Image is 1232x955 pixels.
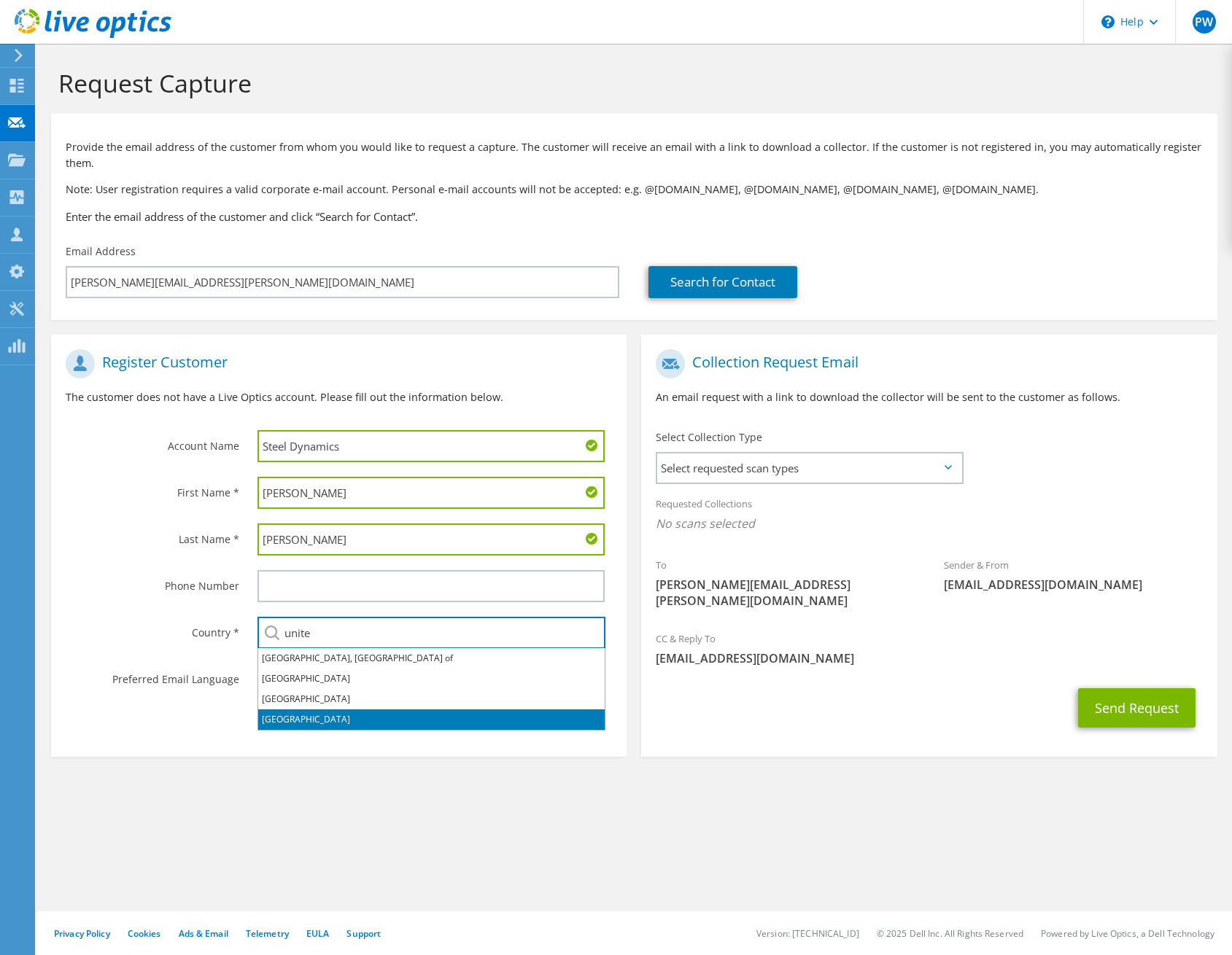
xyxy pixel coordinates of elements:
[944,577,1203,593] span: [EMAIL_ADDRESS][DOMAIN_NAME]
[657,453,961,483] span: Select requested scan types
[1041,927,1214,940] li: Powered by Live Optics, a Dell Technology
[641,488,1217,542] div: Requested Collections
[656,515,1202,531] span: No scans selected
[66,208,1203,225] h3: Enter the email address of the customer and click “Search for Contact”.
[877,927,1023,940] li: © 2025 Dell Inc. All Rights Reserved
[258,709,605,730] li: [GEOGRAPHIC_DATA]
[66,389,612,405] p: The customer does not have a Live Optics account. Please fill out the information below.
[1078,688,1196,728] button: Send Request
[66,663,239,687] label: Preferred Email Language
[648,266,797,298] a: Search for Contact
[756,927,859,940] li: Version: [TECHNICAL_ID]
[246,927,289,940] a: Telemetry
[54,927,110,940] a: Privacy Policy
[656,577,915,609] span: [PERSON_NAME][EMAIL_ADDRESS][PERSON_NAME][DOMAIN_NAME]
[128,927,161,940] a: Cookies
[66,349,605,378] h1: Register Customer
[656,389,1202,405] p: An email request with a link to download the collector will be sent to the customer as follows.
[641,623,1217,674] div: CC & Reply To
[258,689,605,709] li: [GEOGRAPHIC_DATA]
[346,927,381,940] a: Support
[656,650,1202,666] span: [EMAIL_ADDRESS][DOMAIN_NAME]
[66,523,239,547] label: Last Name *
[656,430,762,445] label: Select Collection Type
[58,68,1203,98] h1: Request Capture
[258,668,605,689] li: [GEOGRAPHIC_DATA]
[656,349,1195,378] h1: Collection Request Email
[179,927,228,940] a: Ads & Email
[66,430,239,453] label: Account Name
[66,244,136,259] label: Email Address
[1193,10,1216,34] span: PW
[66,477,239,500] label: First Name *
[1101,15,1115,28] svg: \n
[66,617,239,640] label: Country *
[66,182,1203,198] p: Note: User registration requires a valid corporate e-mail account. Personal e-mail accounts will ...
[929,550,1217,600] div: Sender & From
[641,550,929,616] div: To
[306,927,329,940] a: EULA
[258,648,605,668] li: [GEOGRAPHIC_DATA], [GEOGRAPHIC_DATA] of
[66,570,239,593] label: Phone Number
[66,139,1203,171] p: Provide the email address of the customer from whom you would like to request a capture. The cust...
